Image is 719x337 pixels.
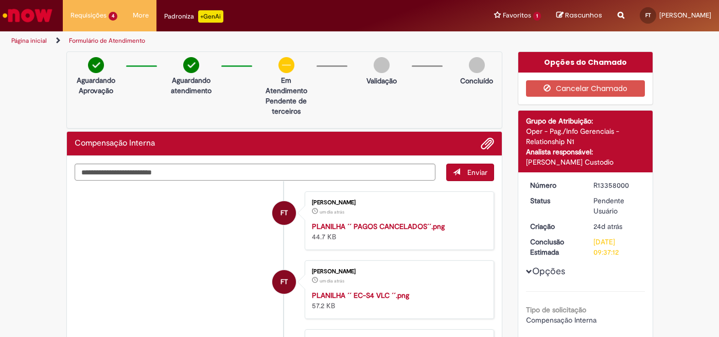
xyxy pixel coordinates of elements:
span: FT [645,12,651,19]
div: 57.2 KB [312,290,483,311]
span: 1 [533,12,541,21]
span: More [133,10,149,21]
span: FT [280,270,288,294]
dt: Criação [522,221,586,232]
div: Padroniza [164,10,223,23]
a: Página inicial [11,37,47,45]
dt: Conclusão Estimada [522,237,586,257]
span: um dia atrás [320,278,344,284]
div: R13358000 [593,180,641,190]
span: FT [280,201,288,225]
a: Rascunhos [556,11,602,21]
span: [PERSON_NAME] [659,11,711,20]
a: PLANILHA ´´ EC-S4 VLC ´´.png [312,291,409,300]
time: 06/08/2025 08:38:52 [593,222,622,231]
b: Tipo de solicitação [526,305,586,314]
time: 27/08/2025 17:30:43 [320,278,344,284]
a: Formulário de Atendimento [69,37,145,45]
img: circle-minus.png [278,57,294,73]
img: check-circle-green.png [183,57,199,73]
span: Rascunhos [565,10,602,20]
button: Enviar [446,164,494,181]
p: +GenAi [198,10,223,23]
button: Adicionar anexos [481,137,494,150]
div: [PERSON_NAME] Custodio [526,157,645,167]
p: Pendente de terceiros [261,96,311,116]
span: um dia atrás [320,209,344,215]
p: Em Atendimento [261,75,311,96]
div: 44.7 KB [312,221,483,242]
div: Oper - Pag./Info Gerenciais - Relationship N1 [526,126,645,147]
span: Compensação Interna [526,315,597,325]
div: FERNANDA VALIM TRINDADE [272,201,296,225]
dt: Status [522,196,586,206]
img: img-circle-grey.png [469,57,485,73]
span: Enviar [467,168,487,177]
span: 24d atrás [593,222,622,231]
button: Cancelar Chamado [526,80,645,97]
dt: Número [522,180,586,190]
p: Concluído [460,76,493,86]
img: check-circle-green.png [88,57,104,73]
h2: Compensação Interna Histórico de tíquete [75,139,155,148]
a: PLANILHA ´´ PAGOS CANCELADOS´´.png [312,222,445,231]
textarea: Digite sua mensagem aqui... [75,164,436,181]
div: Grupo de Atribuição: [526,116,645,126]
div: 06/08/2025 08:38:52 [593,221,641,232]
img: ServiceNow [1,5,54,26]
p: Aguardando atendimento [166,75,216,96]
div: Opções do Chamado [518,52,653,73]
div: Pendente Usuário [593,196,641,216]
div: [PERSON_NAME] [312,200,483,206]
time: 27/08/2025 17:30:44 [320,209,344,215]
span: 4 [109,12,117,21]
div: Analista responsável: [526,147,645,157]
div: [DATE] 09:37:12 [593,237,641,257]
span: Favoritos [503,10,531,21]
span: Requisições [71,10,107,21]
img: img-circle-grey.png [374,57,390,73]
div: FERNANDA VALIM TRINDADE [272,270,296,294]
p: Validação [366,76,397,86]
ul: Trilhas de página [8,31,471,50]
div: [PERSON_NAME] [312,269,483,275]
p: Aguardando Aprovação [71,75,121,96]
